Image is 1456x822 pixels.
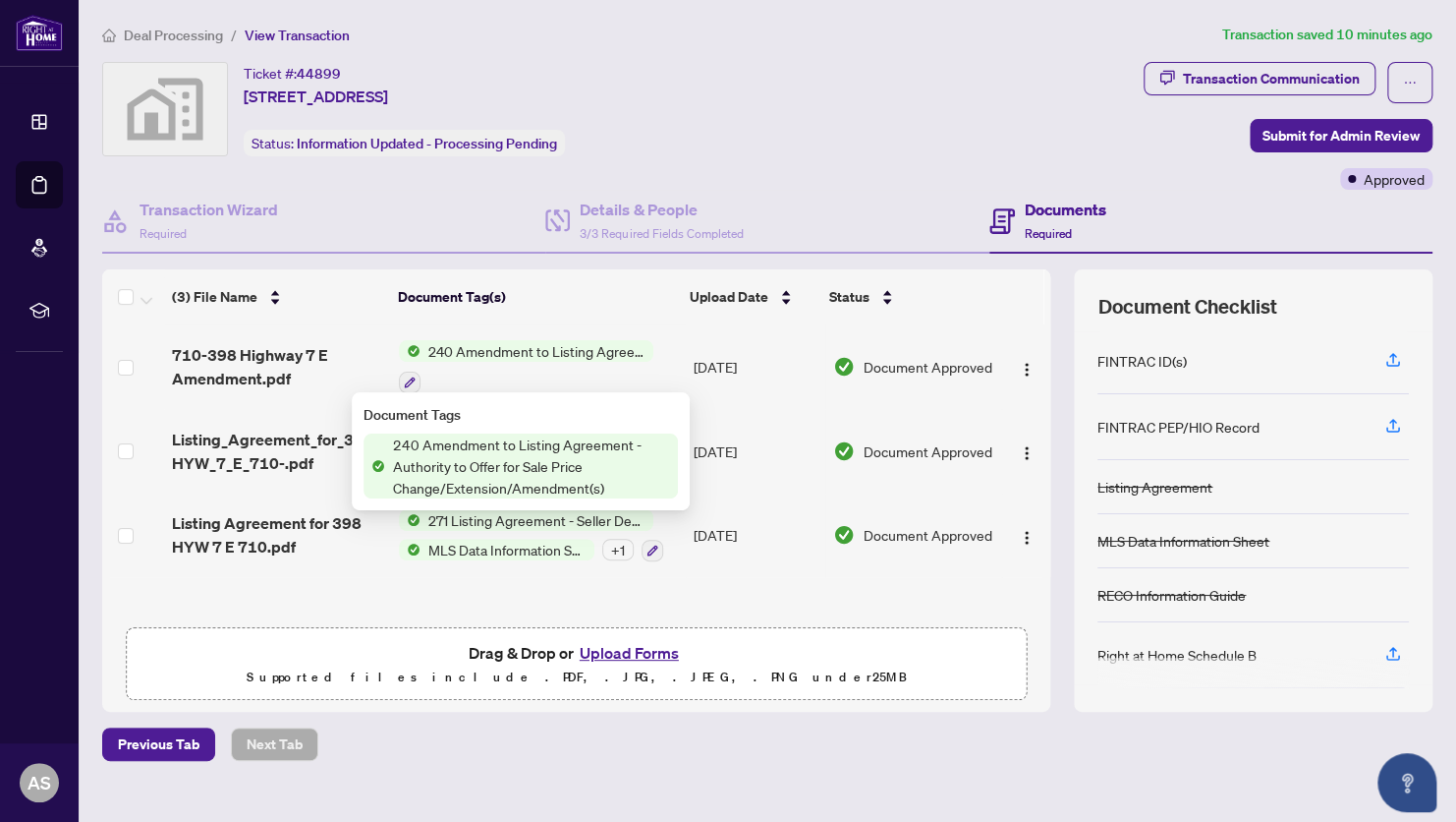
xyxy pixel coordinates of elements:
span: AS [28,769,51,796]
span: Listing_Agreement_for_398_HYW_7_E_710-.pdf [172,428,383,475]
span: 44899 [297,65,341,83]
img: Document Status [833,524,855,546]
div: Ticket #: [244,62,341,85]
img: svg%3e [103,63,227,155]
button: Transaction Communication [1144,62,1375,95]
button: Open asap [1377,753,1436,812]
div: FINTRAC ID(s) [1097,350,1187,372]
span: Status [829,286,869,308]
span: Information Updated - Processing Pending [297,135,557,152]
span: Deal Processing [124,27,223,44]
div: RECO Information Guide [1097,584,1246,606]
img: Logo [1019,530,1035,546]
div: + 1 [602,539,634,560]
span: ellipsis [1403,76,1417,89]
th: Upload Date [682,269,821,324]
li: / [231,24,237,46]
th: (3) File Name [164,269,390,324]
span: (3) File Name [172,286,257,308]
img: logo [16,15,63,51]
img: Status Icon [399,509,420,531]
button: Next Tab [231,728,318,761]
div: Status: [244,130,565,156]
th: Status [821,269,995,324]
span: 271 Listing Agreement - Seller Designated Representation Agreement Authority to Offer for Sale [420,509,653,531]
span: Approved [1364,168,1425,190]
span: MLS Data Information Sheet [420,539,594,560]
div: FINTRAC PEP/HIO Record [1097,416,1260,438]
button: Logo [1011,519,1042,551]
span: Previous Tab [118,729,199,760]
h4: Details & People [580,198,743,221]
img: Status Icon [399,340,420,362]
span: 240 Amendment to Listing Agreement - Authority to Offer for Sale Price Change/Extension/Amendment(s) [385,434,678,499]
td: [DATE] [686,409,826,494]
span: Required [1025,226,1072,241]
div: Document Tags [364,404,678,426]
span: Listing Agreement for 398 HYW 7 E 710.pdf [172,511,383,558]
span: Required [140,226,187,241]
img: Logo [1019,445,1035,461]
span: 3/3 Required Fields Completed [580,226,743,241]
button: Upload Forms [574,640,685,666]
button: Submit for Admin Review [1250,119,1432,152]
span: Document Checklist [1097,293,1276,321]
img: Document Status [833,356,855,378]
span: Document Approved [863,524,991,546]
button: Logo [1011,436,1042,467]
span: Submit for Admin Review [1262,120,1420,151]
span: home [102,29,116,42]
button: Status Icon271 Listing Agreement - Seller Designated Representation Agreement Authority to Offer ... [399,509,663,562]
button: Previous Tab [102,728,215,761]
td: [DATE] [686,494,826,578]
span: Upload Date [690,286,768,308]
th: Document Tag(s) [390,269,682,324]
span: Document Approved [863,440,991,462]
div: Right at Home Schedule B [1097,644,1257,666]
img: Logo [1019,362,1035,378]
div: Transaction Communication [1183,63,1360,94]
span: Drag & Drop orUpload FormsSupported files include .PDF, .JPG, .JPEG, .PNG under25MB [127,628,1026,701]
span: View Transaction [245,27,350,44]
span: 710-398 Highway 7 E Amendment.pdf [172,343,383,390]
span: Document Approved [863,356,991,378]
h4: Documents [1025,198,1106,221]
img: Status Icon [364,455,385,477]
h4: Transaction Wizard [140,198,278,221]
td: [DATE] [686,324,826,409]
span: Drag & Drop or [469,640,685,666]
p: Supported files include .PDF, .JPG, .JPEG, .PNG under 25 MB [139,666,1014,689]
img: Status Icon [399,539,420,560]
span: 240 Amendment to Listing Agreement - Authority to Offer for Sale Price Change/Extension/Amendment(s) [420,340,653,362]
span: [STREET_ADDRESS] [244,85,388,108]
div: MLS Data Information Sheet [1097,530,1269,552]
button: Status Icon240 Amendment to Listing Agreement - Authority to Offer for Sale Price Change/Extensio... [399,340,653,393]
button: Logo [1011,351,1042,382]
img: Document Status [833,440,855,462]
div: Listing Agreement [1097,476,1212,498]
article: Transaction saved 10 minutes ago [1222,24,1432,46]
